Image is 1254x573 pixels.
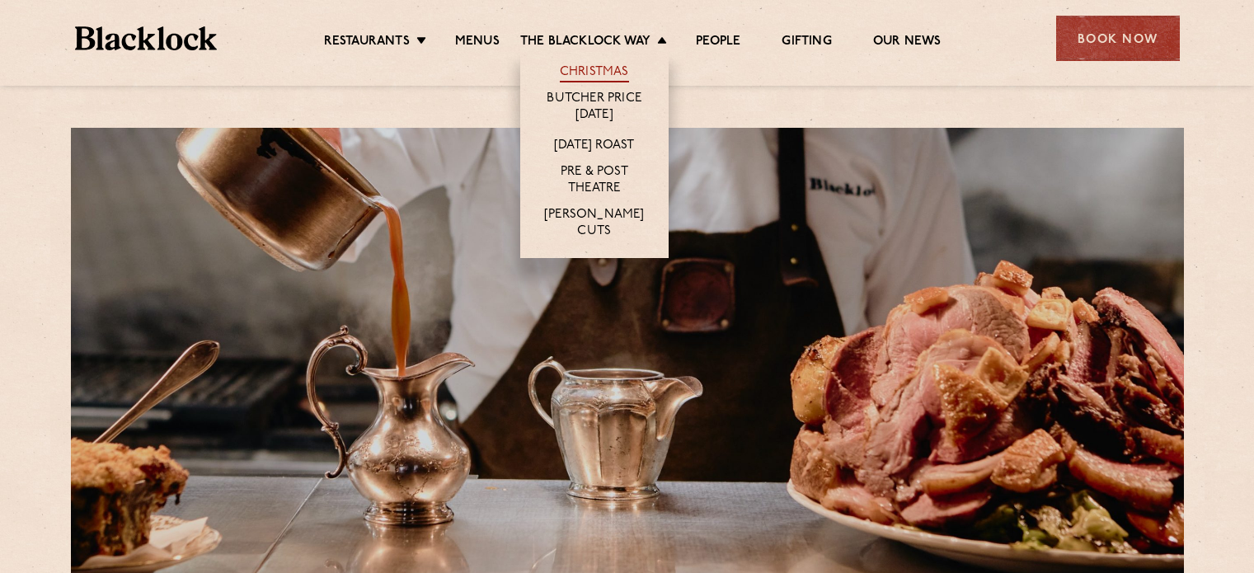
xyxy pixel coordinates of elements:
[75,26,218,50] img: BL_Textured_Logo-footer-cropped.svg
[324,34,410,52] a: Restaurants
[560,64,629,82] a: Christmas
[520,34,650,52] a: The Blacklock Way
[554,138,634,156] a: [DATE] Roast
[696,34,740,52] a: People
[455,34,500,52] a: Menus
[782,34,831,52] a: Gifting
[1056,16,1180,61] div: Book Now
[537,207,652,242] a: [PERSON_NAME] Cuts
[537,91,652,125] a: Butcher Price [DATE]
[873,34,942,52] a: Our News
[537,164,652,199] a: Pre & Post Theatre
